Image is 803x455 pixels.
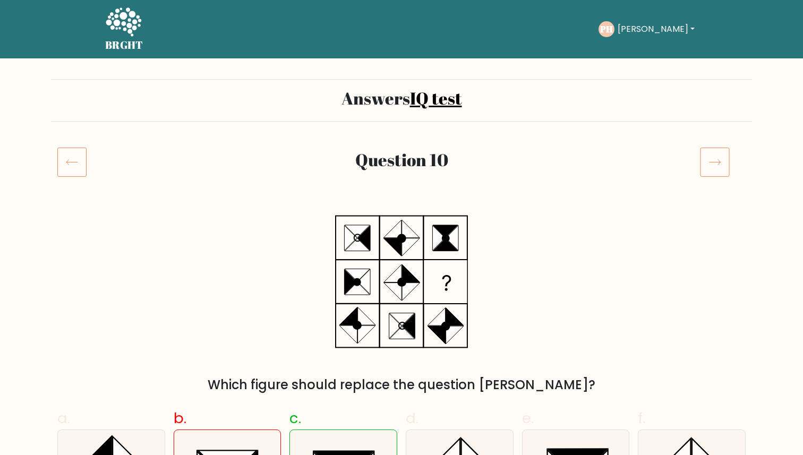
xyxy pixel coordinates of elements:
button: [PERSON_NAME] [614,22,698,36]
span: b. [174,408,186,428]
a: IQ test [410,87,462,109]
h2: Answers [57,88,746,108]
span: c. [289,408,301,428]
span: f. [638,408,645,428]
div: Which figure should replace the question [PERSON_NAME]? [64,375,739,394]
a: BRGHT [105,4,143,54]
text: PH [600,23,613,35]
span: d. [406,408,418,428]
h2: Question 10 [116,150,687,170]
span: e. [522,408,534,428]
h5: BRGHT [105,39,143,51]
span: a. [57,408,70,428]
